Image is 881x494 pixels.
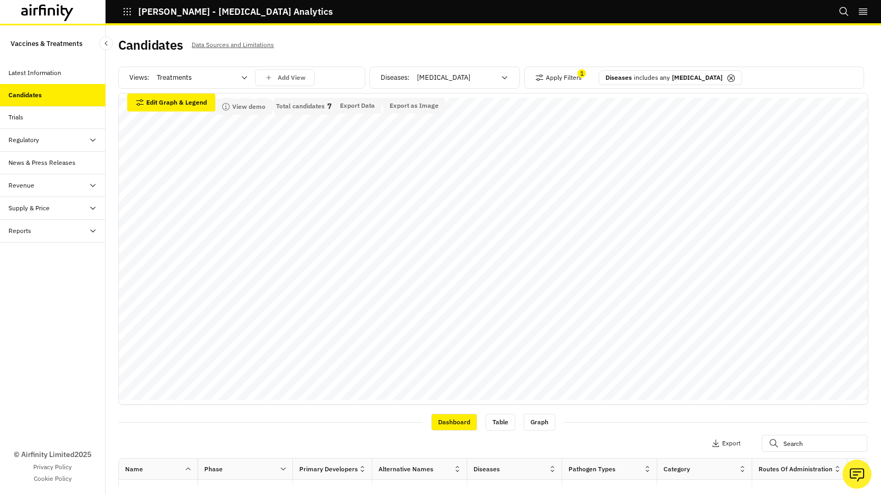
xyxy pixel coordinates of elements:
[11,34,82,53] p: Vaccines & Treatments
[8,113,23,122] div: Trials
[383,98,445,114] button: Export as Image
[431,414,477,431] div: Dashboard
[8,203,50,213] div: Supply & Price
[8,158,75,167] div: News & Press Releases
[215,99,272,115] button: View demo
[569,464,615,474] div: Pathogen Types
[664,464,690,474] div: Category
[378,464,433,474] div: Alternative Names
[8,68,61,78] div: Latest Information
[125,464,143,474] div: Name
[192,39,274,51] p: Data Sources and Limitations
[122,3,333,21] button: [PERSON_NAME] - [MEDICAL_DATA] Analytics
[8,90,42,100] div: Candidates
[255,69,315,86] button: save changes
[278,74,306,81] p: Add View
[129,69,315,86] div: Views:
[299,464,358,474] div: Primary Developers
[276,102,325,110] p: Total candidates
[473,464,500,474] div: Diseases
[672,73,723,82] p: [MEDICAL_DATA]
[138,7,333,16] p: [PERSON_NAME] - [MEDICAL_DATA] Analytics
[34,474,72,483] a: Cookie Policy
[722,440,741,447] p: Export
[634,73,670,82] p: includes any
[204,464,223,474] div: Phase
[524,414,555,431] div: Graph
[334,98,381,114] button: Export Data
[327,102,331,110] p: 7
[8,226,31,236] div: Reports
[8,135,39,145] div: Regulatory
[605,73,632,82] p: Diseases
[14,449,91,460] p: © Airfinity Limited 2025
[712,435,741,452] button: Export
[99,36,113,50] button: Close Sidebar
[839,3,849,21] button: Search
[8,181,34,190] div: Revenue
[842,460,871,489] button: Ask our analysts
[127,94,215,111] button: Edit Graph & Legend
[535,69,582,86] button: Apply Filters
[762,435,867,452] input: Search
[486,414,515,431] div: Table
[33,462,72,472] a: Privacy Policy
[381,69,515,86] div: Diseases :
[118,38,183,53] h2: Candidates
[759,464,832,474] div: Routes of Administration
